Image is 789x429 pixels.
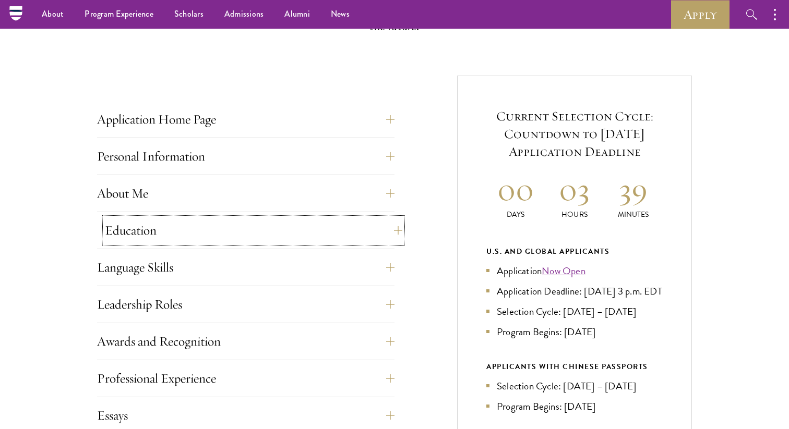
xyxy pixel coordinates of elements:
[486,378,663,394] li: Selection Cycle: [DATE] – [DATE]
[486,245,663,258] div: U.S. and Global Applicants
[97,107,394,132] button: Application Home Page
[97,144,394,169] button: Personal Information
[542,263,585,278] a: Now Open
[545,209,604,220] p: Hours
[486,263,663,278] li: Application
[486,399,663,414] li: Program Begins: [DATE]
[486,304,663,319] li: Selection Cycle: [DATE] – [DATE]
[545,170,604,209] h2: 03
[604,209,663,220] p: Minutes
[486,209,545,220] p: Days
[97,255,394,280] button: Language Skills
[486,170,545,209] h2: 00
[486,360,663,373] div: APPLICANTS WITH CHINESE PASSPORTS
[97,292,394,317] button: Leadership Roles
[97,403,394,428] button: Essays
[97,366,394,391] button: Professional Experience
[105,218,402,243] button: Education
[486,324,663,339] li: Program Begins: [DATE]
[486,107,663,161] h5: Current Selection Cycle: Countdown to [DATE] Application Deadline
[604,170,663,209] h2: 39
[97,329,394,354] button: Awards and Recognition
[486,284,663,299] li: Application Deadline: [DATE] 3 p.m. EDT
[97,181,394,206] button: About Me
